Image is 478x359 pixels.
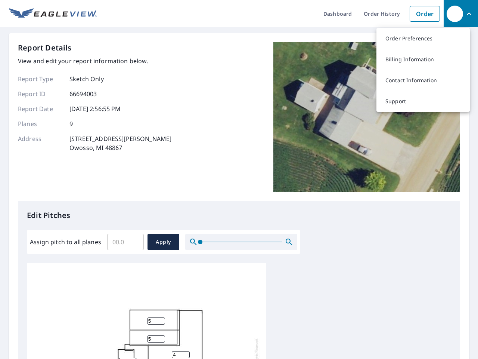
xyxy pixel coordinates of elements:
[107,231,144,252] input: 00.0
[18,56,171,65] p: View and edit your report information below.
[376,28,470,49] a: Order Preferences
[69,134,171,152] p: [STREET_ADDRESS][PERSON_NAME] Owosso, MI 48867
[69,89,97,98] p: 66694003
[148,234,179,250] button: Apply
[18,104,63,113] p: Report Date
[376,91,470,112] a: Support
[27,210,451,221] p: Edit Pitches
[18,74,63,83] p: Report Type
[376,70,470,91] a: Contact Information
[18,119,63,128] p: Planes
[69,104,121,113] p: [DATE] 2:56:55 PM
[9,8,97,19] img: EV Logo
[69,74,104,83] p: Sketch Only
[69,119,73,128] p: 9
[18,89,63,98] p: Report ID
[18,134,63,152] p: Address
[18,42,72,53] p: Report Details
[376,49,470,70] a: Billing Information
[410,6,440,22] a: Order
[273,42,460,192] img: Top image
[153,237,173,247] span: Apply
[30,237,101,246] label: Assign pitch to all planes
